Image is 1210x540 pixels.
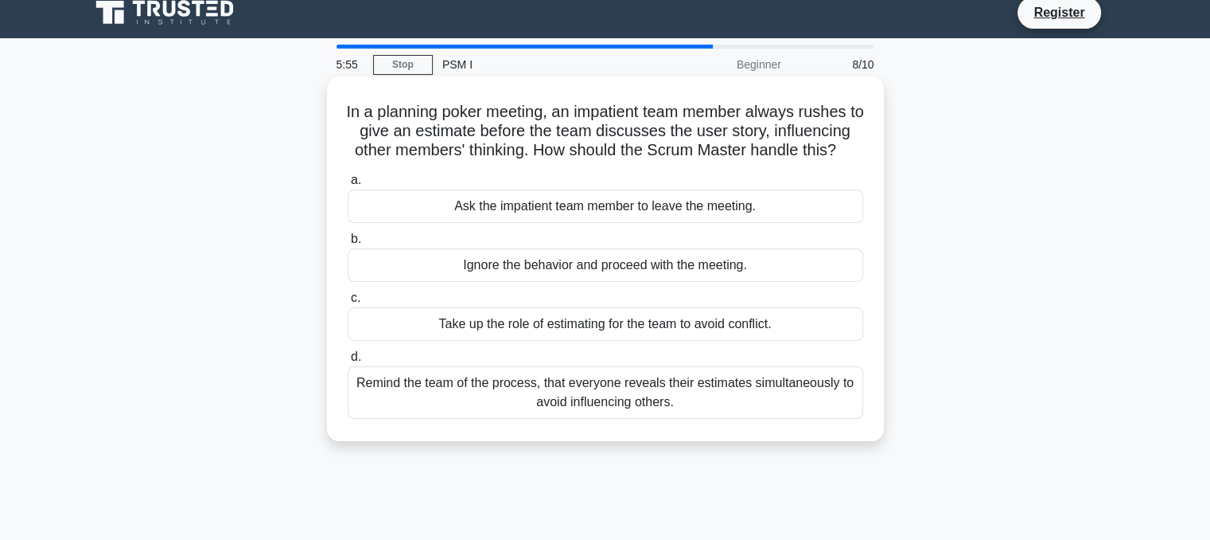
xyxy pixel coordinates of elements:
h5: In a planning poker meeting, an impatient team member always rushes to give an estimate before th... [346,102,865,161]
a: Stop [373,55,433,75]
span: a. [351,173,361,186]
div: Remind the team of the process, that everyone reveals their estimates simultaneously to avoid inf... [348,366,863,419]
div: Take up the role of estimating for the team to avoid conflict. [348,307,863,341]
div: Ask the impatient team member to leave the meeting. [348,190,863,223]
div: 5:55 [327,49,373,80]
div: PSM I [433,49,652,80]
span: c. [351,291,360,304]
div: 8/10 [791,49,884,80]
span: d. [351,350,361,363]
span: b. [351,232,361,245]
div: Beginner [652,49,791,80]
div: Ignore the behavior and proceed with the meeting. [348,248,863,282]
a: Register [1024,2,1094,22]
